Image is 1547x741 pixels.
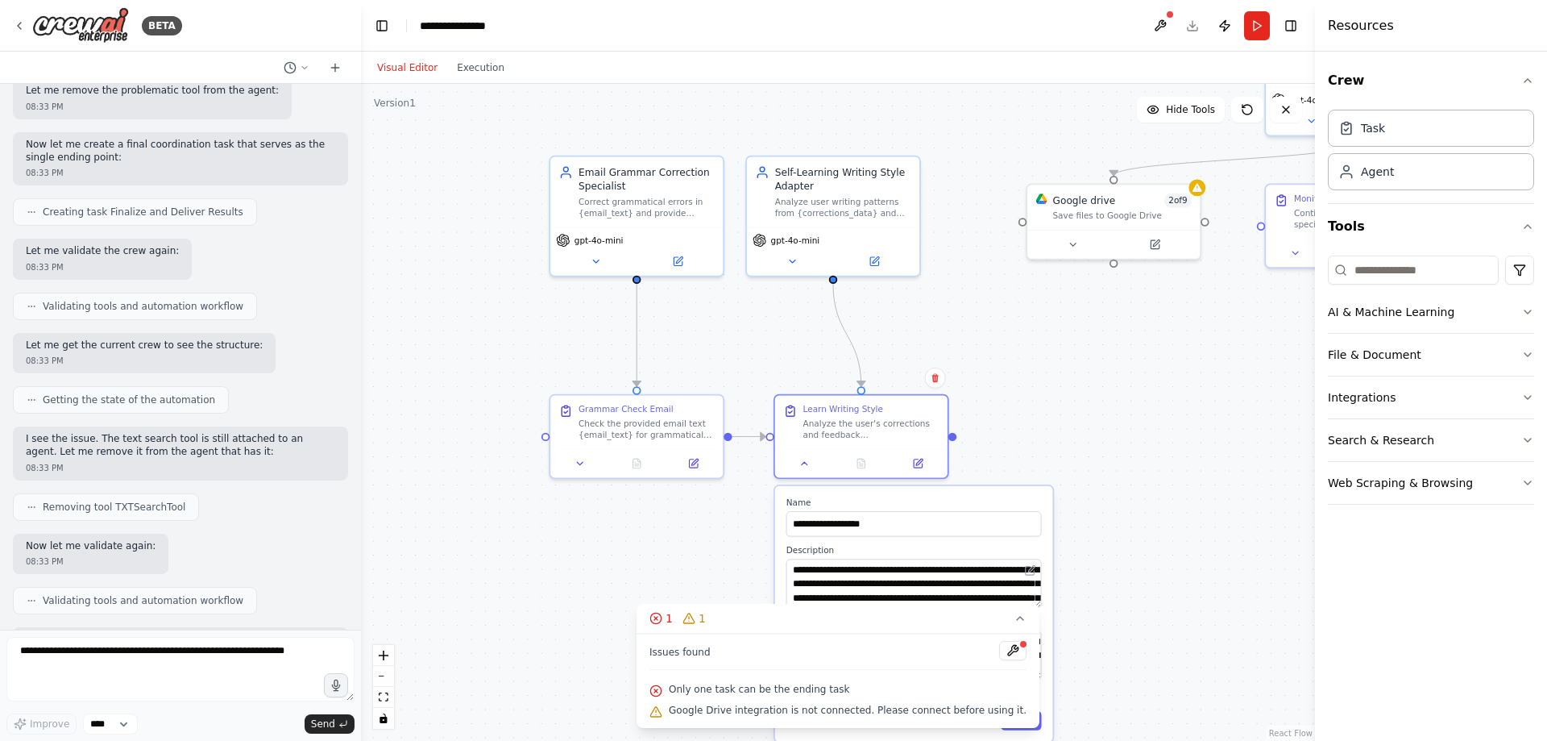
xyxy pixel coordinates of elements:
div: 08:33 PM [26,556,156,568]
div: 08:33 PM [26,261,179,273]
div: React Flow controls [373,645,394,729]
button: Web Scraping & Browsing [1328,462,1534,504]
div: gpt-4o-mini [1264,29,1440,136]
button: Open in side panel [670,456,718,472]
div: Monitor Drive for Transcriptions [1294,194,1427,205]
div: Analyze the user's corrections and feedback {corrections_data} to build and update a personalized... [803,418,939,440]
button: Send [305,714,355,734]
div: Crew [1328,103,1534,203]
button: Start a new chat [322,58,348,77]
button: Delete node [925,368,946,389]
button: Visual Editor [367,58,447,77]
span: Removing tool TXTSearchTool [43,501,185,514]
div: 08:33 PM [26,462,335,474]
g: Edge from adcfe236-4f29-46ae-b3ca-860c20bb4677 to 5e30036e-516e-40bd-aa08-61d65fcd872b [1107,144,1359,176]
label: Description [786,545,1042,556]
div: Google drive [1052,194,1115,207]
span: gpt-4o-mini [574,235,624,246]
button: No output available [832,456,891,472]
div: Grammar Check Email [579,404,674,415]
div: Grammar Check EmailCheck the provided email text {email_text} for grammatical errors, punctuation... [549,394,724,479]
div: Self-Learning Writing Style AdapterAnalyze user writing patterns from {corrections_data} and adap... [745,156,921,277]
div: 08:33 PM [26,101,279,113]
span: gpt-4o-mini [1290,94,1339,106]
button: Open in side panel [1115,236,1194,253]
nav: breadcrumb [420,18,500,34]
button: Crew [1328,58,1534,103]
button: Integrations [1328,377,1534,418]
button: Improve [6,714,77,735]
div: Correct grammatical errors in {email_text} and provide suggestions for improvement while maintain... [579,196,715,219]
span: Getting the state of the automation [43,393,215,406]
div: 08:33 PM [26,355,263,367]
p: Let me remove the problematic tool from the agent: [26,85,279,98]
span: Send [311,718,335,731]
div: BETA [142,16,182,35]
div: Email Grammar Correction Specialist [579,165,715,194]
p: Let me get the current crew to see the structure: [26,339,263,352]
div: Version 1 [374,97,416,110]
p: Now let me validate again: [26,540,156,553]
h4: Resources [1328,16,1394,35]
button: fit view [373,687,394,708]
button: Open in side panel [835,253,914,270]
g: Edge from 6051b7d5-681f-4fa7-9a43-bfcf869434a1 to 5c149a3b-5eec-40e7-b381-4d1a8210b1e6 [732,430,766,443]
span: Hide Tools [1166,103,1215,116]
span: Improve [30,718,69,731]
div: Save files to Google Drive [1052,210,1191,222]
div: Monitor Drive for TranscriptionsContinuously monitor the specified Google Drive folder {folder_pa... [1264,184,1440,269]
button: 11 [637,604,1039,634]
button: Save [1001,710,1042,730]
div: Email Grammar Correction SpecialistCorrect grammatical errors in {email_text} and provide suggest... [549,156,724,277]
span: Google Drive integration is not connected. Please connect before using it. [669,704,1026,717]
div: Analyze user writing patterns from {corrections_data} and adapt suggestions to match the user's n... [775,196,911,219]
span: Issues found [649,646,711,659]
g: Edge from 569f895f-268e-4e4e-a604-d4c48a224cdf to 6051b7d5-681f-4fa7-9a43-bfcf869434a1 [630,284,644,386]
div: Task [1361,120,1385,136]
button: Search & Research [1328,419,1534,461]
button: Click to speak your automation idea [324,673,348,697]
label: Expected Output [786,617,1042,628]
button: zoom out [373,666,394,687]
button: Hide Tools [1137,97,1225,123]
div: Check the provided email text {email_text} for grammatical errors, punctuation issues, and clarit... [579,418,715,440]
button: Hide left sidebar [371,15,393,37]
button: toggle interactivity [373,708,394,729]
span: Validating tools and automation workflow [43,594,243,607]
span: Number of enabled actions [1164,194,1192,207]
button: Cancel [945,710,995,730]
div: Tools [1328,249,1534,518]
img: Logo [32,7,129,44]
button: Open in side panel [894,456,942,472]
button: zoom in [373,645,394,666]
button: Execution [447,58,514,77]
g: Edge from 6f0ff7bd-34f8-41cb-a1d9-5133b7b5785a to 5c149a3b-5eec-40e7-b381-4d1a8210b1e6 [826,284,868,386]
p: Now let me create a final coordination task that serves as the single ending point: [26,139,335,164]
span: Only one task can be the ending task [669,683,849,696]
button: Switch to previous chat [277,58,316,77]
span: 1 [666,610,673,627]
label: Name [786,497,1042,509]
span: Creating task Finalize and Deliver Results [43,206,243,219]
span: Validating tools and automation workflow [43,300,243,313]
div: Continuously monitor the specified Google Drive folder {folder_path} for new transcription files.... [1294,207,1430,230]
div: 08:33 PM [26,167,335,179]
span: 1 [699,610,706,627]
button: Open in editor [1022,562,1039,579]
img: Google Drive [1036,194,1047,205]
div: Google DriveGoogle drive2of9Save files to Google Drive [1026,184,1201,260]
div: Self-Learning Writing Style Adapter [775,165,911,194]
button: File & Document [1328,334,1534,376]
div: Agent [1361,164,1394,180]
button: Tools [1328,204,1534,249]
button: AI & Machine Learning [1328,291,1534,333]
button: Hide right sidebar [1279,15,1302,37]
button: Open in side panel [638,253,717,270]
p: I see the issue. The text search tool is still attached to an agent. Let me remove it from the ag... [26,433,335,458]
div: Learn Writing Style [803,404,883,415]
p: Let me validate the crew again: [26,245,179,258]
a: React Flow attribution [1269,729,1313,738]
div: Learn Writing StyleAnalyze the user's corrections and feedback {corrections_data} to build and up... [773,394,949,479]
span: gpt-4o-mini [771,235,820,246]
button: No output available [607,456,666,472]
